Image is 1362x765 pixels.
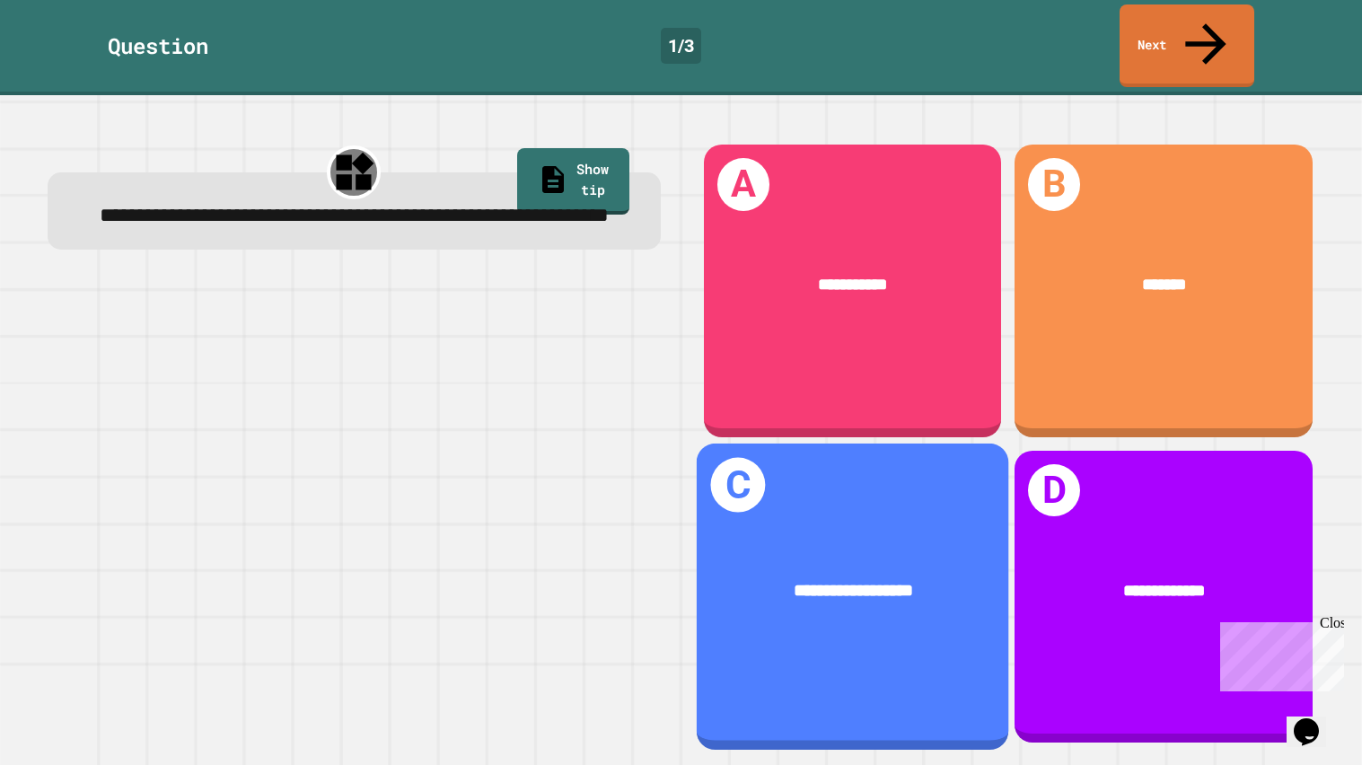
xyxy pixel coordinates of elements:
div: 1 / 3 [661,28,701,64]
iframe: chat widget [1213,615,1344,691]
iframe: chat widget [1287,693,1344,747]
div: Question [108,30,208,62]
h1: B [1028,158,1080,210]
h1: D [1028,464,1080,516]
div: Chat with us now!Close [7,7,124,114]
h1: A [717,158,769,210]
h1: C [710,457,765,512]
a: Show tip [517,148,629,215]
a: Next [1120,4,1254,87]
